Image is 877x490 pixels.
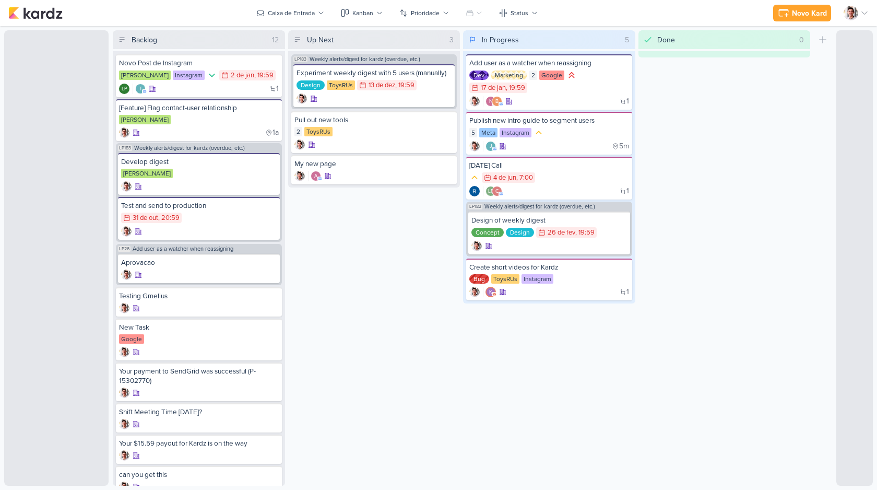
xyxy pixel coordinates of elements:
[548,229,575,236] div: 26 de fev
[621,34,633,45] div: 5
[469,71,489,80] div: Dev
[119,347,129,357] img: Lucas Pessoa
[469,96,480,107] div: Criador(a): Lucas Pessoa
[121,157,277,167] div: Develop digest
[493,174,516,181] div: 4 de jun
[619,143,629,150] span: 5m
[135,84,146,94] div: thaisltk@gmail.com
[492,96,502,107] div: bruno@mlcommons.org
[566,70,577,80] div: Prioridade Alta
[506,228,534,237] div: Design
[121,270,132,280] div: Criador(a): Lucas Pessoa
[485,186,496,196] div: Lucas A Pessoa
[479,128,497,137] div: Meta
[254,72,274,79] div: , 19:59
[795,34,808,45] div: 0
[297,94,307,104] div: Criador(a): Lucas Pessoa
[297,94,307,104] img: Lucas Pessoa
[293,56,307,62] span: LP183
[119,127,129,138] img: Lucas Pessoa
[158,215,180,221] div: , 20:59
[294,139,305,150] div: Criador(a): Lucas Pessoa
[119,388,129,398] div: Criador(a): Lucas Pessoa
[469,59,629,68] div: Add user as a watcher when reassigning
[529,71,537,80] div: 2
[469,263,629,272] div: Create short videos for Kardz
[469,116,629,125] div: Publish new intro guide to segment users
[626,98,629,105] span: 1
[522,274,553,284] div: Instagram
[469,287,480,297] div: Criador(a): Lucas Pessoa
[481,85,506,91] div: 17 de jan
[304,127,333,136] div: ToysRUs
[119,115,171,124] div: [PERSON_NAME]
[314,174,317,179] p: a
[118,145,132,151] span: LP183
[119,59,279,68] div: Novo Post de Instagram
[121,270,132,280] img: Lucas Pessoa
[294,159,454,169] div: My new page
[121,181,132,192] div: Criador(a): Lucas Pessoa
[173,71,205,80] div: Instagram
[119,347,129,357] div: Criador(a): Lucas Pessoa
[506,85,525,91] div: , 19:59
[575,229,595,236] div: , 19:59
[369,82,395,89] div: 13 de dez
[516,174,533,181] div: , 7:00
[471,241,482,251] img: Lucas Pessoa
[483,186,502,196] div: Colaboradores: Lucas A Pessoa, chanler@godfreyproof.com
[483,287,496,297] div: Colaboradores: kelly@kellylgabel.com
[119,84,129,94] div: Criador(a): Lucas A Pessoa
[471,228,504,237] div: Concept
[297,80,325,90] div: Design
[490,144,492,149] p: j
[119,303,129,313] img: Lucas Pessoa
[612,141,629,151] div: último check-in há 5 meses
[484,204,595,209] span: Weekly alerts/digest for kardz (overdue, etc.)
[495,99,499,104] p: b
[483,96,502,107] div: Colaboradores: nathanw@mlcommons.org, bruno@mlcommons.org
[327,80,355,90] div: ToysRUs
[119,419,129,429] img: Lucas Pessoa
[121,258,277,267] div: Aprovacao
[207,70,217,80] div: Prioridade Baixa
[276,85,279,92] span: 1
[119,439,279,448] div: Your $15.59 payout for Kardz is on the way
[485,141,496,151] div: jonny@hey.com
[119,367,279,386] div: Your payment to SendGrid was successful (P-15302770)
[471,216,627,225] div: Design of weekly digest
[134,145,245,151] span: Weekly alerts/digest for kardz (overdue, etc.)
[469,161,629,170] div: Tuesday Call
[294,171,305,181] img: Lucas Pessoa
[488,189,494,194] p: LP
[773,5,831,21] button: Novo Kard
[844,6,858,20] img: Lucas Pessoa
[500,128,531,137] div: Instagram
[469,96,480,107] img: Lucas Pessoa
[469,172,480,183] div: Prioridade Média
[121,226,132,237] div: Criador(a): Lucas Pessoa
[121,169,173,178] div: [PERSON_NAME]
[445,34,458,45] div: 3
[133,246,233,252] span: Add user as a watcher when reassigning
[231,72,254,79] div: 2 de jan
[268,34,283,45] div: 12
[294,127,302,136] div: 2
[119,103,279,113] div: [Feature] Flag contact-user relationship
[294,115,454,125] div: Pull out new tools
[468,204,482,209] span: LP183
[272,129,279,136] span: 1a
[534,127,544,138] div: Prioridade Média
[792,8,827,19] div: Novo Kard
[395,82,414,89] div: , 19:59
[139,87,142,92] p: t
[471,241,482,251] div: Criador(a): Lucas Pessoa
[539,71,564,80] div: Google
[119,450,129,461] img: Lucas Pessoa
[294,171,305,181] div: Criador(a): Lucas Pessoa
[491,274,519,284] div: ToysRUs
[121,226,132,237] img: Lucas Pessoa
[489,99,493,104] p: n
[485,96,496,107] div: nathanw@mlcommons.org
[119,71,171,80] div: [PERSON_NAME]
